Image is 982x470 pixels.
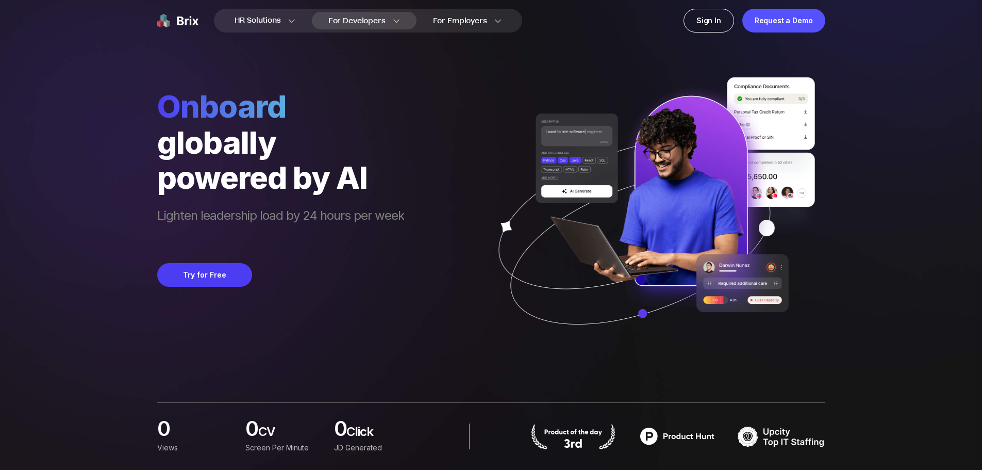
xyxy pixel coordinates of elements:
span: Onboard [157,88,404,125]
img: product hunt badge [634,424,721,449]
div: Views [157,442,233,453]
div: globally [157,125,404,160]
span: For Employers [433,15,487,26]
span: For Developers [328,15,386,26]
span: 0 [157,419,170,437]
button: Try for Free [157,263,252,287]
span: 0 [334,419,346,440]
img: product hunt badge [529,424,617,449]
a: Request a Demo [742,9,825,33]
img: ai generate [480,77,825,355]
span: CV [258,424,321,444]
span: HR Solutions [235,12,281,29]
span: 0 [245,419,258,440]
span: Click [346,424,410,444]
span: Lighten leadership load by 24 hours per week [157,207,404,242]
div: JD Generated [334,442,409,453]
a: Sign In [684,9,734,33]
div: screen per minute [245,442,321,453]
img: TOP IT STAFFING [738,424,825,449]
div: powered by AI [157,160,404,195]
